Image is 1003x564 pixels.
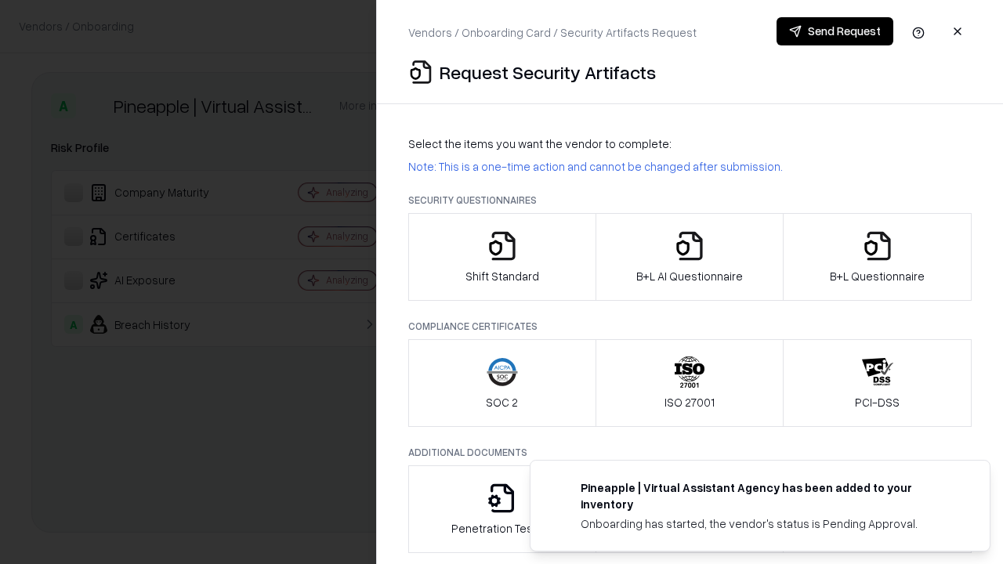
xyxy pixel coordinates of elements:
[830,268,925,284] p: B+L Questionnaire
[440,60,656,85] p: Request Security Artifacts
[783,339,972,427] button: PCI-DSS
[408,446,972,459] p: Additional Documents
[664,394,715,410] p: ISO 27001
[596,339,784,427] button: ISO 27001
[408,339,596,427] button: SOC 2
[408,193,972,207] p: Security Questionnaires
[408,320,972,333] p: Compliance Certificates
[636,268,743,284] p: B+L AI Questionnaire
[581,515,952,532] div: Onboarding has started, the vendor's status is Pending Approval.
[581,479,952,512] div: Pineapple | Virtual Assistant Agency has been added to your inventory
[783,213,972,301] button: B+L Questionnaire
[408,213,596,301] button: Shift Standard
[596,213,784,301] button: B+L AI Questionnaire
[408,465,596,553] button: Penetration Testing
[451,520,552,537] p: Penetration Testing
[486,394,518,410] p: SOC 2
[408,136,972,152] p: Select the items you want the vendor to complete:
[465,268,539,284] p: Shift Standard
[408,158,972,175] p: Note: This is a one-time action and cannot be changed after submission.
[855,394,900,410] p: PCI-DSS
[549,479,568,498] img: trypineapple.com
[408,24,697,41] p: Vendors / Onboarding Card / Security Artifacts Request
[777,17,893,45] button: Send Request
